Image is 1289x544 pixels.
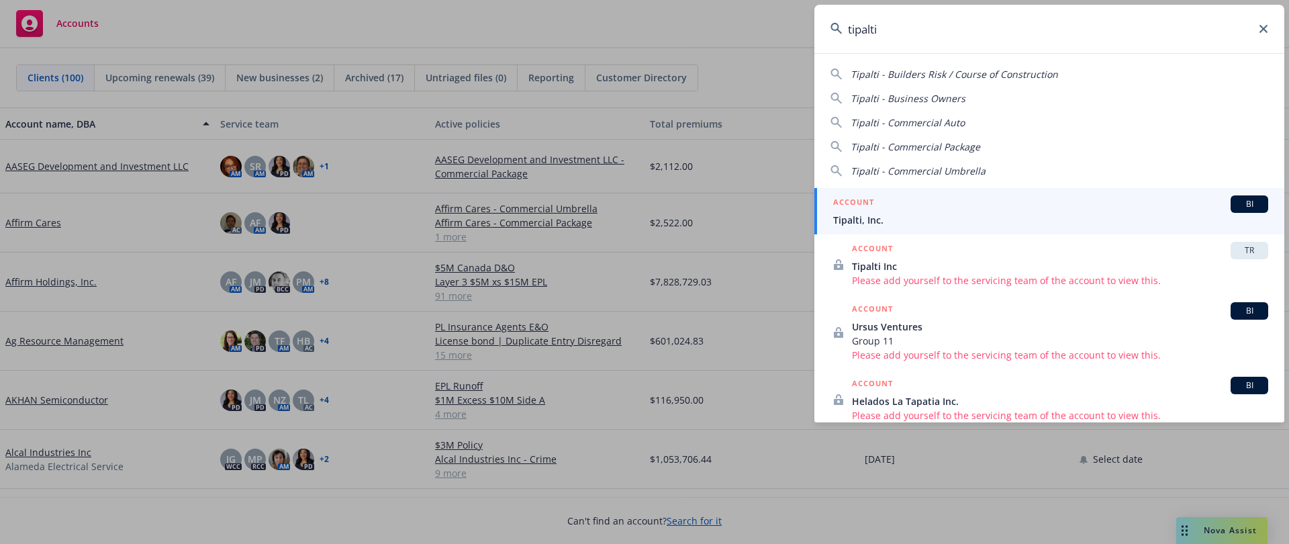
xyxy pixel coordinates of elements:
h5: ACCOUNT [852,242,893,258]
span: Tipalti - Business Owners [851,92,965,105]
span: Tipalti - Commercial Auto [851,116,965,129]
span: Group 11 [852,334,1268,348]
span: Please add yourself to the servicing team of the account to view this. [852,348,1268,362]
span: Please add yourself to the servicing team of the account to view this. [852,408,1268,422]
span: Please add yourself to the servicing team of the account to view this. [852,273,1268,287]
span: Helados La Tapatia Inc. [852,394,1268,408]
span: Tipalti - Builders Risk / Course of Construction [851,68,1058,81]
h5: ACCOUNT [852,377,893,393]
span: Tipalti - Commercial Package [851,140,980,153]
span: Tipalti - Commercial Umbrella [851,165,986,177]
span: Ursus Ventures [852,320,1268,334]
a: ACCOUNTBIHelados La Tapatia Inc.Please add yourself to the servicing team of the account to view ... [814,369,1284,430]
a: ACCOUNTBIUrsus VenturesGroup 11Please add yourself to the servicing team of the account to view t... [814,295,1284,369]
a: ACCOUNTBITipalti, Inc. [814,188,1284,234]
h5: ACCOUNT [833,195,874,212]
span: BI [1236,305,1263,317]
span: Tipalti Inc [852,259,1268,273]
a: ACCOUNTTRTipalti IncPlease add yourself to the servicing team of the account to view this. [814,234,1284,295]
span: Tipalti, Inc. [833,213,1268,227]
input: Search... [814,5,1284,53]
span: TR [1236,244,1263,257]
h5: ACCOUNT [852,302,893,318]
span: BI [1236,379,1263,392]
span: BI [1236,198,1263,210]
